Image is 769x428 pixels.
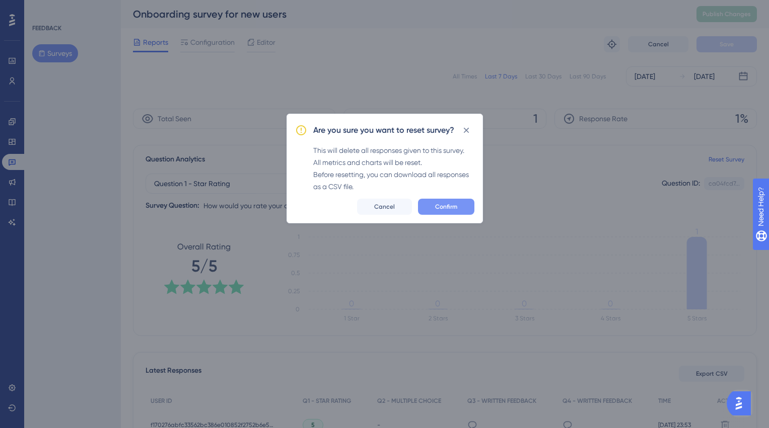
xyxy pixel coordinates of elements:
[313,124,454,136] h2: Are you sure you want to reset survey?
[24,3,63,15] span: Need Help?
[727,388,757,418] iframe: UserGuiding AI Assistant Launcher
[313,144,474,193] div: This will delete all responses given to this survey. All metrics and charts will be reset. Before...
[435,203,457,211] span: Confirm
[374,203,395,211] span: Cancel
